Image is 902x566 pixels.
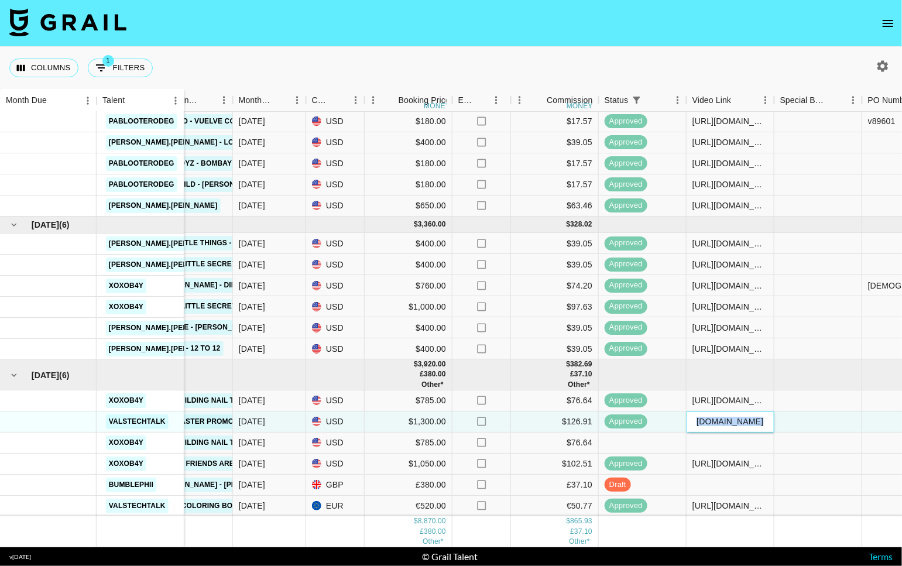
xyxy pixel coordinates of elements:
div: USD [306,233,365,254]
button: hide children [6,217,22,233]
a: [PERSON_NAME].[PERSON_NAME] [106,258,234,272]
a: Pre-Building Nail Tips [155,393,249,408]
div: $39.05 [511,233,599,254]
span: 1 [102,55,114,67]
div: $ [567,219,571,229]
span: approved [605,137,647,148]
a: pablooterodeg [106,177,177,192]
div: $180.00 [365,111,452,132]
span: [DATE] [32,369,59,381]
span: approved [605,116,647,127]
span: € 520.00 [421,380,444,389]
button: Menu [845,91,862,109]
div: $74.20 [511,275,599,296]
button: Show filters [88,59,153,77]
div: $ [567,516,571,526]
div: https://www.tiktok.com/@patricia.braham/video/7524897582133415182?_r=1&_t=ZP-8xs79XbTW2Q [692,238,768,249]
div: $400.00 [365,132,452,153]
div: EUR [306,496,365,517]
div: $76.64 [511,433,599,454]
div: v89601 [868,115,896,127]
div: Commission [547,89,593,112]
div: 865.93 [570,516,592,526]
div: Expenses: Remove Commission? [452,89,511,112]
span: € 50.77 [568,380,590,389]
span: approved [605,416,647,427]
div: 3,360.00 [418,219,446,229]
div: Jul '25 [239,322,265,334]
div: Jun '25 [239,179,265,190]
button: Menu [79,92,97,109]
span: approved [605,200,647,211]
button: Menu [757,91,774,109]
button: Select columns [9,59,78,77]
a: xoxob4y [106,279,146,293]
a: sombr - 12 to 12 [155,341,224,356]
div: https://www.tiktok.com/@patricia.braham/video/7521804163521514765?_r=1&_t=ZT-8xdwQt5dE9P [692,136,768,148]
a: xoxob4y [106,300,146,314]
div: USD [306,454,365,475]
div: $400.00 [365,317,452,338]
a: xoxob4y [106,457,146,471]
div: USD [306,275,365,296]
a: Pre-Building Nail Tips [155,435,249,450]
a: xoxob4y [106,435,146,450]
button: Sort [199,92,215,108]
span: approved [605,238,647,249]
div: https://www.tiktok.com/@xoxob4y/video/7531119829877607711 [692,280,768,291]
div: €520.00 [365,496,452,517]
button: Sort [47,92,63,109]
button: Menu [167,92,184,109]
div: USD [306,111,365,132]
div: $39.05 [511,254,599,275]
a: [PERSON_NAME].[PERSON_NAME] [106,198,234,213]
div: Jun '25 [239,115,265,127]
span: approved [605,301,647,312]
span: ( 6 ) [59,369,70,381]
div: https://www.tiktok.com/@patricia.braham/video/7522543352462576951?_r=1&_t=ZT-8xhKWfQ4Pd1 [692,322,768,334]
div: $1,000.00 [365,296,452,317]
button: Sort [731,92,747,108]
div: £ [420,369,424,379]
div: Month Due [233,89,306,112]
div: USD [306,254,365,275]
div: Aug '25 [239,416,265,427]
div: $97.63 [511,296,599,317]
img: Grail Talent [9,8,126,36]
a: [PERSON_NAME].[PERSON_NAME] [106,135,234,150]
span: approved [605,259,647,270]
div: https://www.tiktok.com/@pablooterodeg/video/7519207122354294022?_r=1&_t=ZM-8xS39eq4UqL [692,157,768,169]
div: €50.77 [511,496,599,517]
div: Month Due [239,89,272,112]
span: approved [605,158,647,169]
span: ( 6 ) [59,219,70,231]
div: USD [306,390,365,411]
div: 1 active filter [628,92,644,108]
div: 37.10 [574,527,592,537]
div: Video Link [692,89,732,112]
a: franno - Vuelve Con E [155,114,251,129]
div: USD [306,153,365,174]
div: Aug '25 [239,437,265,448]
div: v [DATE] [9,553,31,561]
span: approved [605,395,647,406]
span: [DATE] [32,219,59,231]
div: Jul '25 [239,238,265,249]
button: Sort [530,92,547,108]
div: $ [414,359,418,369]
div: Currency [306,89,365,112]
div: USD [306,338,365,359]
div: money [424,102,450,109]
button: Sort [644,92,661,108]
span: approved [605,179,647,190]
div: https://www.tiktok.com/@patricia.braham/video/7518139359690886455 [692,200,768,211]
div: £ [420,527,424,537]
div: 328.02 [570,219,592,229]
div: USD [306,174,365,195]
button: Menu [365,91,382,109]
div: $ [567,359,571,369]
div: $17.57 [511,153,599,174]
div: https://www.tiktok.com/@valstechtalk/video/7534834642273193229 [692,500,768,512]
div: $39.05 [511,132,599,153]
div: Campaign (Type) [145,89,233,112]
